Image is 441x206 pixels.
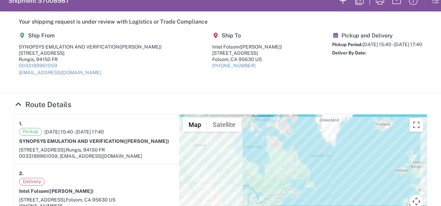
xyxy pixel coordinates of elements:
a: 0033189961059 [19,63,57,68]
span: [DATE] 15:40 - [DATE] 17:40 [363,42,422,47]
span: Pickup [19,128,42,136]
span: Rungis, 94150 FR [66,147,105,153]
span: ([PERSON_NAME]) [119,44,162,50]
button: Show street map [183,118,207,132]
span: [STREET_ADDRESS], [19,147,66,153]
span: Folsom, CA 95630 US [66,197,115,203]
div: [STREET_ADDRESS] [212,50,282,56]
strong: 1. [19,119,23,128]
button: Show satellite imagery [207,118,241,132]
a: [PHONE_NUMBER] [212,63,256,68]
h5: Ship To [212,32,282,39]
div: 0033189961059, [EMAIL_ADDRESS][DOMAIN_NAME] [19,153,174,159]
h5: Your shipping request is under review with Logistics or Trade Compliance [19,18,422,25]
div: [STREET_ADDRESS] [19,50,162,56]
button: Toggle fullscreen view [409,118,423,132]
span: ([PERSON_NAME]) [124,138,169,144]
strong: Intel Folsom [19,188,94,194]
strong: SYNOPSYS EMULATION AND VERIFICATION [19,138,169,144]
div: Folsom, CA 95630 US [212,56,282,62]
span: [DATE] 15:40 - [DATE] 17:40 [44,129,104,135]
a: Hide Details [14,100,71,109]
span: ([PERSON_NAME]) [48,188,94,194]
span: Delivery [19,178,45,186]
span: Pickup Period: [332,42,363,47]
h5: Ship From [19,32,162,39]
span: [STREET_ADDRESS], [19,197,66,203]
span: Deliver By Date: [332,50,366,55]
div: SYNOPSYS EMULATION AND VERIFICATION [19,44,162,50]
span: ([PERSON_NAME]) [240,44,282,50]
div: Rungis, 94150 FR [19,56,162,62]
h5: Pickup and Delivery [332,32,422,39]
strong: 2. [19,169,24,178]
a: [EMAIL_ADDRESS][DOMAIN_NAME] [19,70,101,75]
div: Intel Folsom [212,44,282,50]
